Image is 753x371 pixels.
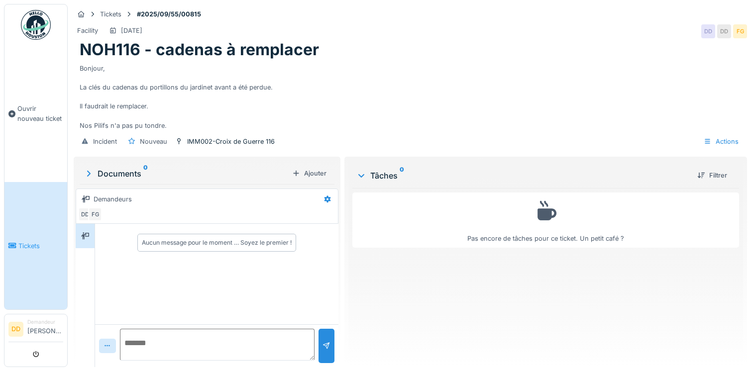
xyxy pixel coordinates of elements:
[288,167,330,180] div: Ajouter
[693,169,731,182] div: Filtrer
[699,134,743,149] div: Actions
[187,137,275,146] div: IMM002-Croix de Guerre 116
[4,182,67,309] a: Tickets
[80,60,741,130] div: Bonjour, La clés du cadenas du portillons du jardinet avant a été perdue. Il faudrait le remplace...
[356,170,689,182] div: Tâches
[77,26,98,35] div: Facility
[84,168,288,180] div: Documents
[100,9,121,19] div: Tickets
[80,40,319,59] h1: NOH116 - cadenas à remplacer
[21,10,51,40] img: Badge_color-CXgf-gQk.svg
[400,170,404,182] sup: 0
[78,207,92,221] div: DD
[8,318,63,342] a: DD Demandeur[PERSON_NAME]
[143,168,148,180] sup: 0
[18,241,63,251] span: Tickets
[94,194,132,204] div: Demandeurs
[88,207,102,221] div: FG
[133,9,205,19] strong: #2025/09/55/00815
[27,318,63,326] div: Demandeur
[140,137,167,146] div: Nouveau
[8,322,23,337] li: DD
[121,26,142,35] div: [DATE]
[17,104,63,123] span: Ouvrir nouveau ticket
[733,24,747,38] div: FG
[359,197,733,243] div: Pas encore de tâches pour ce ticket. Un petit café ?
[93,137,117,146] div: Incident
[717,24,731,38] div: DD
[142,238,292,247] div: Aucun message pour le moment … Soyez le premier !
[27,318,63,340] li: [PERSON_NAME]
[701,24,715,38] div: DD
[4,45,67,182] a: Ouvrir nouveau ticket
